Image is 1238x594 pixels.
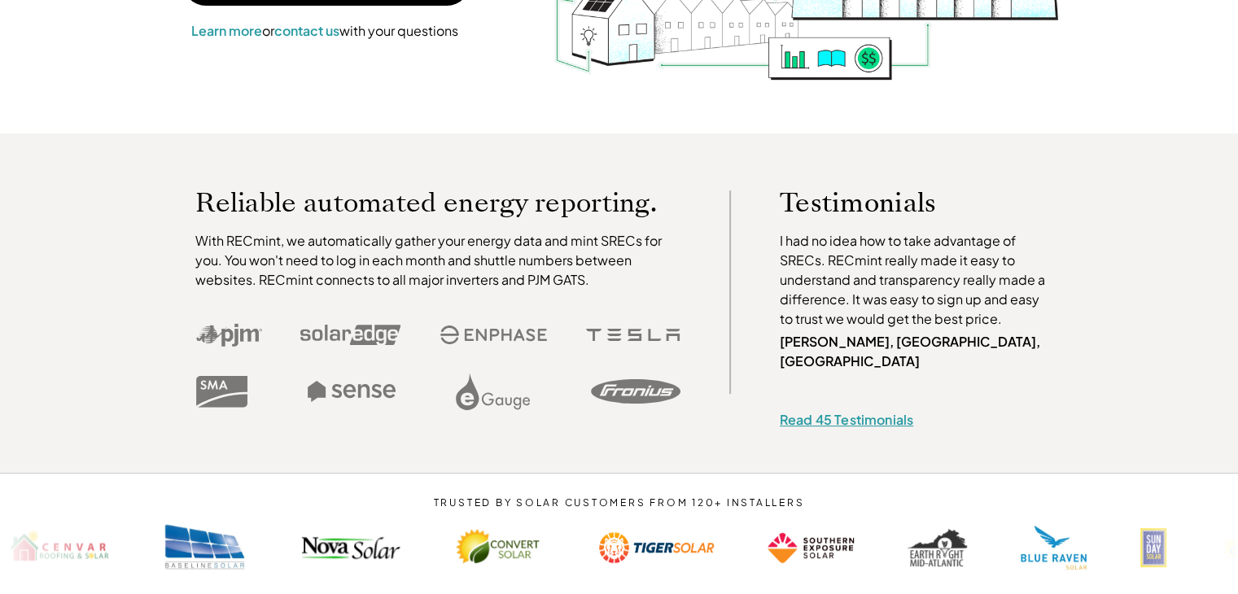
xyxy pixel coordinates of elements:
p: [PERSON_NAME], [GEOGRAPHIC_DATA], [GEOGRAPHIC_DATA] [780,332,1053,371]
p: Testimonials [780,190,1022,215]
p: TRUSTED BY SOLAR CUSTOMERS FROM 120+ INSTALLERS [384,497,854,509]
p: With RECmint, we automatically gather your energy data and mint SRECs for you. You won't need to ... [195,231,680,290]
a: Read 45 Testimonials [780,411,913,428]
a: contact us [274,22,339,39]
a: Learn more [191,22,262,39]
p: Reliable automated energy reporting. [195,190,680,215]
p: or with your questions [182,20,467,41]
p: I had no idea how to take advantage of SRECs. RECmint really made it easy to understand and trans... [780,231,1053,329]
